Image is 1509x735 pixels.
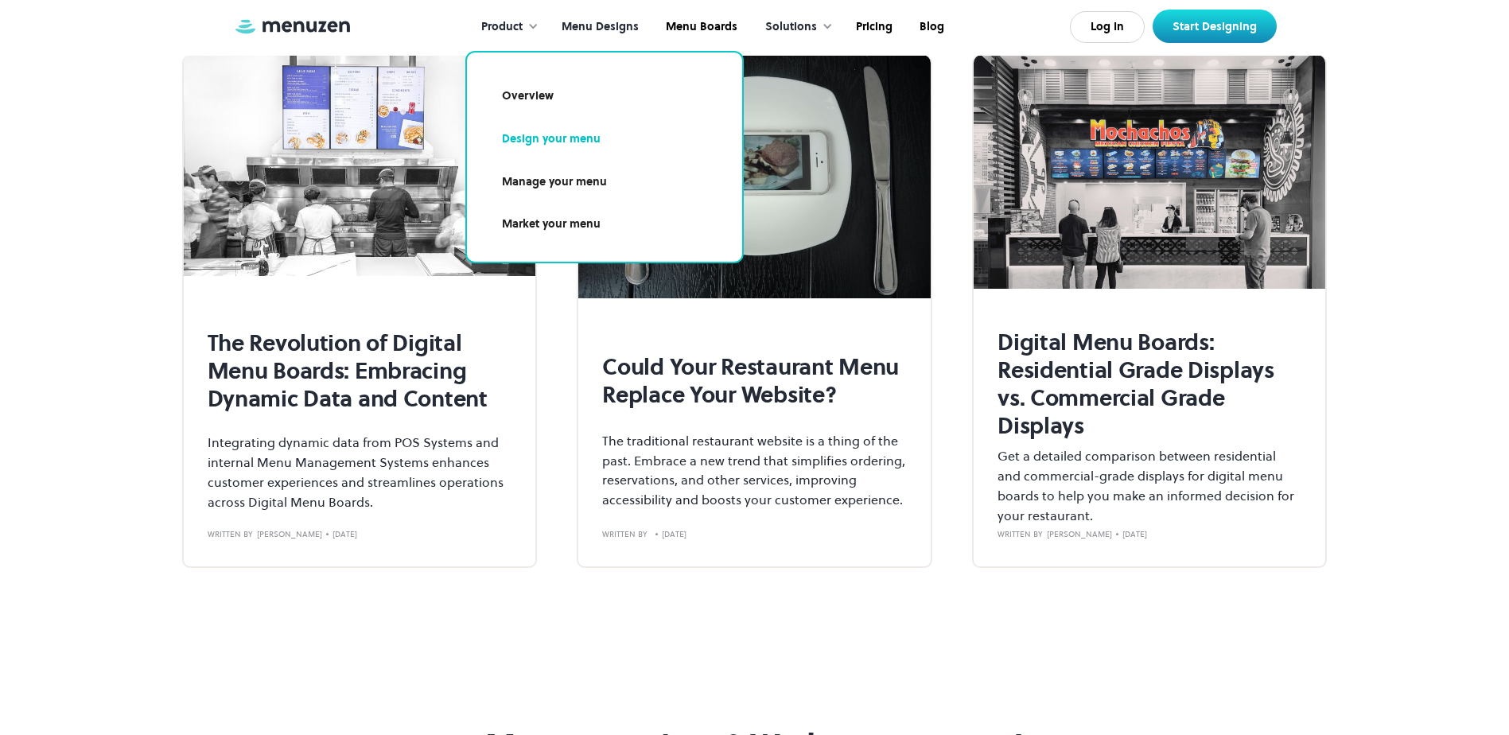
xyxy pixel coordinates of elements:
div: [PERSON_NAME] [1047,529,1112,539]
h2: Could Your Restaurant Menu Replace Your Website? [602,353,906,409]
a: Could Your Restaurant Menu Replace Your Website?The traditional restaurant website is a thing of ... [578,55,930,567]
div: [DATE] [662,529,686,539]
div: [PERSON_NAME] [257,529,322,539]
div: written by [602,529,648,539]
p: The traditional restaurant website is a thing of the past. Embrace a new trend that simplifies or... [602,431,906,510]
a: Pricing [841,2,904,52]
a: Market your menu [486,206,723,243]
a: The Revolution of Digital Menu Boards: Embracing Dynamic Data and ContentIntegrating dynamic data... [184,55,535,567]
a: Log In [1070,11,1145,43]
a: Overview [486,78,723,115]
a: Manage your menu [486,164,723,200]
a: Design your menu [486,121,723,157]
a: Menu Designs [546,2,651,52]
div: Solutions [749,2,841,52]
nav: Product [465,51,744,263]
h2: Digital Menu Boards: Residential Grade Displays vs. Commercial Grade Displays [998,329,1301,440]
div: Solutions [765,18,817,36]
div: [DATE] [1122,529,1147,539]
a: Start Designing [1153,10,1277,43]
div: Product [465,2,546,52]
a: Blog [904,2,956,52]
div: written by [998,529,1043,539]
div: Product [481,18,523,36]
a: Menu Boards [651,2,749,52]
div: written by [208,529,253,539]
a: Digital Menu Boards: Residential Grade Displays vs. Commercial Grade DisplaysGet a detailed compa... [974,55,1325,567]
p: Integrating dynamic data from POS Systems and internal Menu Management Systems enhances customer ... [208,433,511,511]
h2: The Revolution of Digital Menu Boards: Embracing Dynamic Data and Content [208,329,511,413]
div: [DATE] [333,529,357,539]
p: Get a detailed comparison between residential and commercial-grade displays for digital menu boar... [998,446,1301,525]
